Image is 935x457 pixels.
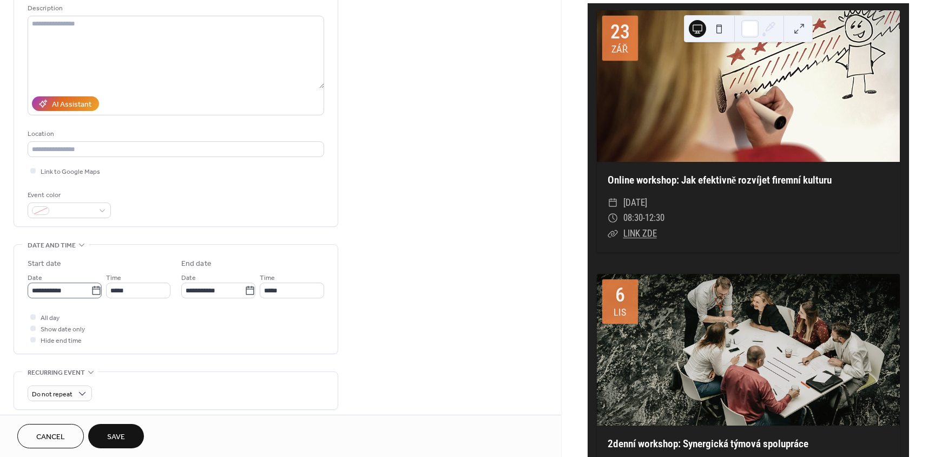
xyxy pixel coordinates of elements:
[52,99,91,110] div: AI Assistant
[41,324,85,335] span: Show date only
[28,258,61,270] div: Start date
[611,44,628,54] div: zář
[28,128,322,140] div: Location
[36,432,65,443] span: Cancel
[32,388,73,401] span: Do not repeat
[645,210,664,226] span: 12:30
[107,432,125,443] span: Save
[41,335,82,347] span: Hide end time
[608,174,832,186] a: Online workshop: Jak efektivně rozvíjet firemní kulturu
[608,226,618,241] div: ​
[614,308,626,317] div: lis
[41,166,100,178] span: Link to Google Maps
[28,190,109,201] div: Event color
[106,272,121,284] span: Time
[260,272,275,284] span: Time
[32,96,99,111] button: AI Assistant
[643,210,645,226] span: -
[28,240,76,251] span: Date and time
[17,424,84,448] button: Cancel
[88,424,144,448] button: Save
[623,210,643,226] span: 08:30
[623,228,657,239] a: LINK ZDE
[597,436,900,452] div: 2denní workshop: Synergická týmová spolupráce
[28,3,322,14] div: Description
[28,367,85,378] span: Recurring event
[608,195,618,211] div: ​
[610,22,630,42] div: 23
[41,312,60,324] span: All day
[181,272,196,284] span: Date
[608,210,618,226] div: ​
[615,285,625,305] div: 6
[28,272,42,284] span: Date
[181,258,212,270] div: End date
[623,195,647,211] span: [DATE]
